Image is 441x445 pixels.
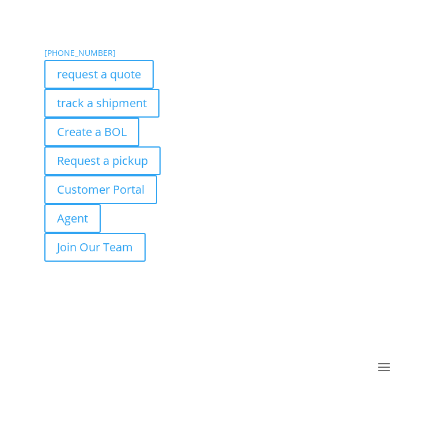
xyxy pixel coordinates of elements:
[44,175,157,204] a: Customer Portal
[44,204,101,233] a: Agent
[44,47,116,58] a: [PHONE_NUMBER]
[44,233,146,262] a: Join Our Team
[44,60,154,89] a: request a quote
[44,118,139,146] a: Create a BOL
[44,146,161,175] a: Request a pickup
[44,89,159,118] a: track a shipment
